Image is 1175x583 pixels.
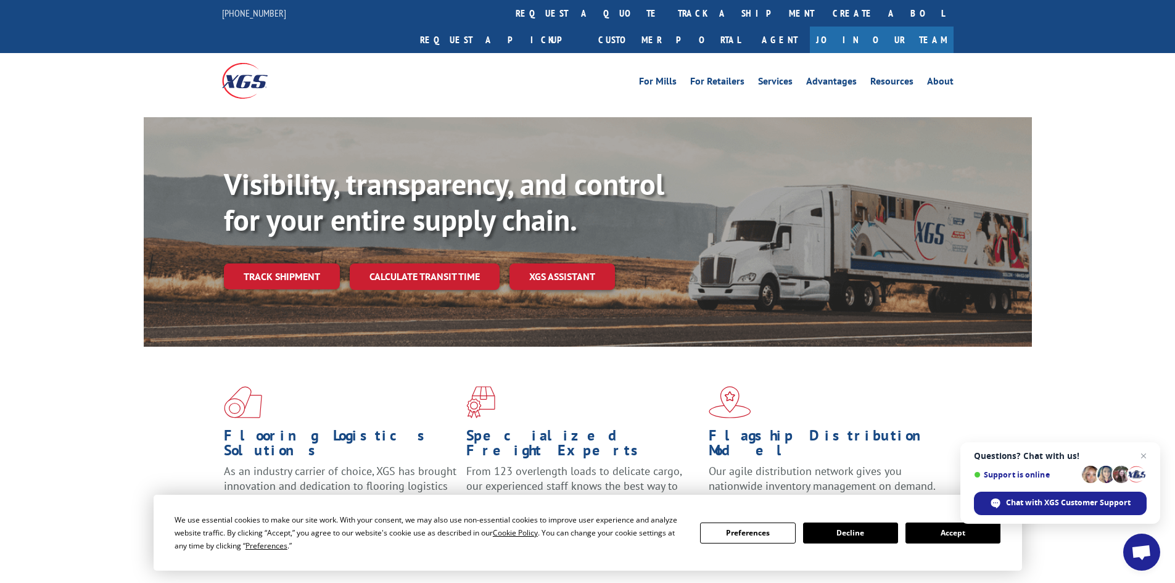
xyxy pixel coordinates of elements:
button: Preferences [700,523,795,544]
img: xgs-icon-total-supply-chain-intelligence-red [224,386,262,418]
div: Open chat [1123,534,1160,571]
p: From 123 overlength loads to delicate cargo, our experienced staff knows the best way to move you... [466,464,699,519]
button: Decline [803,523,898,544]
a: [PHONE_NUMBER] [222,7,286,19]
span: Questions? Chat with us! [974,451,1147,461]
span: Cookie Policy [493,527,538,538]
a: Join Our Team [810,27,954,53]
img: xgs-icon-focused-on-flooring-red [466,386,495,418]
a: Request a pickup [411,27,589,53]
a: For Retailers [690,76,744,90]
a: Agent [749,27,810,53]
span: Our agile distribution network gives you nationwide inventory management on demand. [709,464,936,493]
img: xgs-icon-flagship-distribution-model-red [709,386,751,418]
a: Customer Portal [589,27,749,53]
h1: Specialized Freight Experts [466,428,699,464]
span: Close chat [1136,449,1151,463]
a: Calculate transit time [350,263,500,290]
h1: Flagship Distribution Model [709,428,942,464]
span: Chat with XGS Customer Support [1006,497,1131,508]
a: About [927,76,954,90]
a: Track shipment [224,263,340,289]
div: Chat with XGS Customer Support [974,492,1147,515]
a: XGS ASSISTANT [509,263,615,290]
span: Preferences [245,540,287,551]
div: Cookie Consent Prompt [154,495,1022,571]
div: We use essential cookies to make our site work. With your consent, we may also use non-essential ... [175,513,685,552]
h1: Flooring Logistics Solutions [224,428,457,464]
a: Advantages [806,76,857,90]
a: For Mills [639,76,677,90]
span: Support is online [974,470,1078,479]
a: Resources [870,76,913,90]
a: Services [758,76,793,90]
b: Visibility, transparency, and control for your entire supply chain. [224,165,664,239]
button: Accept [905,523,1000,544]
span: As an industry carrier of choice, XGS has brought innovation and dedication to flooring logistics... [224,464,456,508]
